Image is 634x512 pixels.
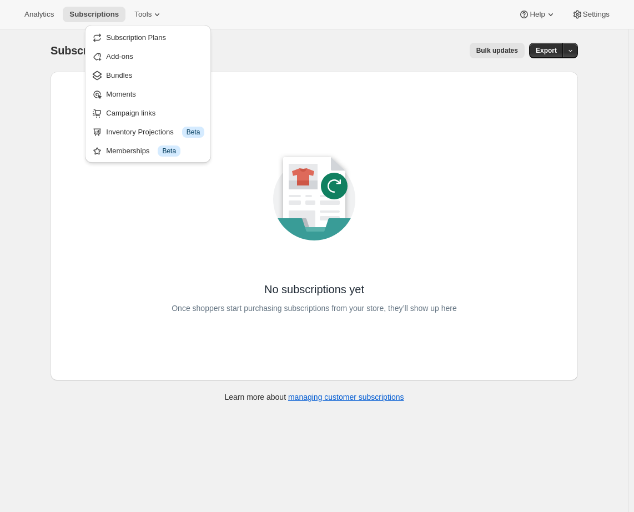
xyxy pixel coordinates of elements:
[69,10,119,19] span: Subscriptions
[583,10,610,19] span: Settings
[162,147,176,155] span: Beta
[18,7,61,22] button: Analytics
[128,7,169,22] button: Tools
[529,43,563,58] button: Export
[106,109,155,117] span: Campaign links
[51,44,123,57] span: Subscriptions
[106,33,166,42] span: Subscription Plans
[225,391,404,403] p: Learn more about
[88,123,208,140] button: Inventory Projections
[264,282,364,297] p: No subscriptions yet
[565,7,616,22] button: Settings
[88,28,208,46] button: Subscription Plans
[88,142,208,159] button: Memberships
[106,90,135,98] span: Moments
[88,104,208,122] button: Campaign links
[106,127,204,138] div: Inventory Projections
[106,52,133,61] span: Add-ons
[88,47,208,65] button: Add-ons
[24,10,54,19] span: Analytics
[187,128,200,137] span: Beta
[536,46,557,55] span: Export
[288,393,404,401] a: managing customer subscriptions
[63,7,125,22] button: Subscriptions
[470,43,525,58] button: Bulk updates
[512,7,562,22] button: Help
[106,145,204,157] div: Memberships
[88,66,208,84] button: Bundles
[476,46,518,55] span: Bulk updates
[530,10,545,19] span: Help
[106,71,132,79] span: Bundles
[172,300,457,316] p: Once shoppers start purchasing subscriptions from your store, they’ll show up here
[88,85,208,103] button: Moments
[134,10,152,19] span: Tools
